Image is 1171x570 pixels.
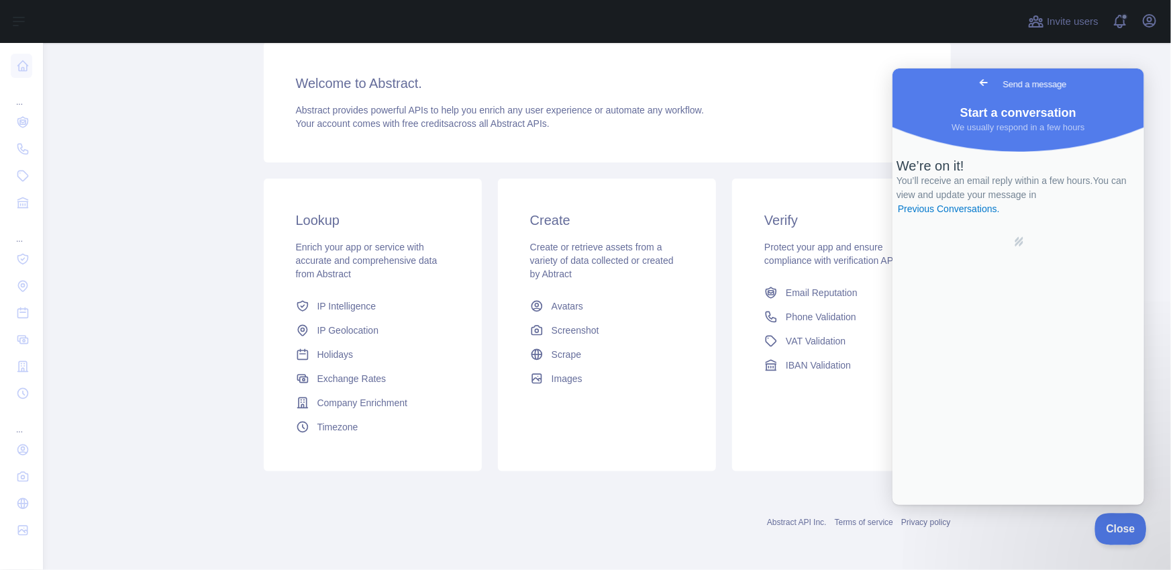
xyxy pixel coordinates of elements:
[786,310,856,324] span: Phone Validation
[1047,14,1099,30] span: Invite users
[317,372,387,385] span: Exchange Rates
[759,353,923,377] a: IBAN Validation
[835,518,893,527] a: Terms of service
[759,305,923,329] a: Phone Validation
[291,367,455,391] a: Exchange Rates
[296,118,550,129] span: Your account comes with across all Abstract APIs.
[530,242,674,279] span: Create or retrieve assets from a variety of data collected or created by Abtract
[296,105,705,115] span: Abstract provides powerful APIs to help you enrich any user experience or automate any workflow.
[1025,11,1101,32] button: Invite users
[11,81,32,107] div: ...
[893,68,1144,505] iframe: Help Scout Beacon - Live Chat, Contact Form, and Knowledge Base
[530,211,684,230] h3: Create
[759,329,923,353] a: VAT Validation
[786,334,846,348] span: VAT Validation
[764,211,918,230] h3: Verify
[11,408,32,435] div: ...
[317,348,354,361] span: Holidays
[291,294,455,318] a: IP Intelligence
[786,286,858,299] span: Email Reputation
[786,359,851,372] span: IBAN Validation
[552,299,583,313] span: Avatars
[759,281,923,305] a: Email Reputation
[296,242,438,279] span: Enrich your app or service with accurate and comprehensive data from Abstract
[296,211,450,230] h3: Lookup
[291,342,455,367] a: Holidays
[552,372,582,385] span: Images
[403,118,449,129] span: free credits
[317,396,408,410] span: Company Enrichment
[525,367,689,391] a: Images
[901,518,950,527] a: Privacy policy
[552,324,599,337] span: Screenshot
[11,218,32,244] div: ...
[296,74,919,93] h3: Welcome to Abstract.
[764,242,901,266] span: Protect your app and ensure compliance with verification APIs
[291,415,455,439] a: Timezone
[525,342,689,367] a: Scrape
[291,318,455,342] a: IP Geolocation
[767,518,827,527] a: Abstract API Inc.
[552,348,581,361] span: Scrape
[525,294,689,318] a: Avatars
[317,324,379,337] span: IP Geolocation
[525,318,689,342] a: Screenshot
[317,420,358,434] span: Timezone
[317,299,376,313] span: IP Intelligence
[1095,513,1148,544] iframe: Help Scout Beacon - Close
[291,391,455,415] a: Company Enrichment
